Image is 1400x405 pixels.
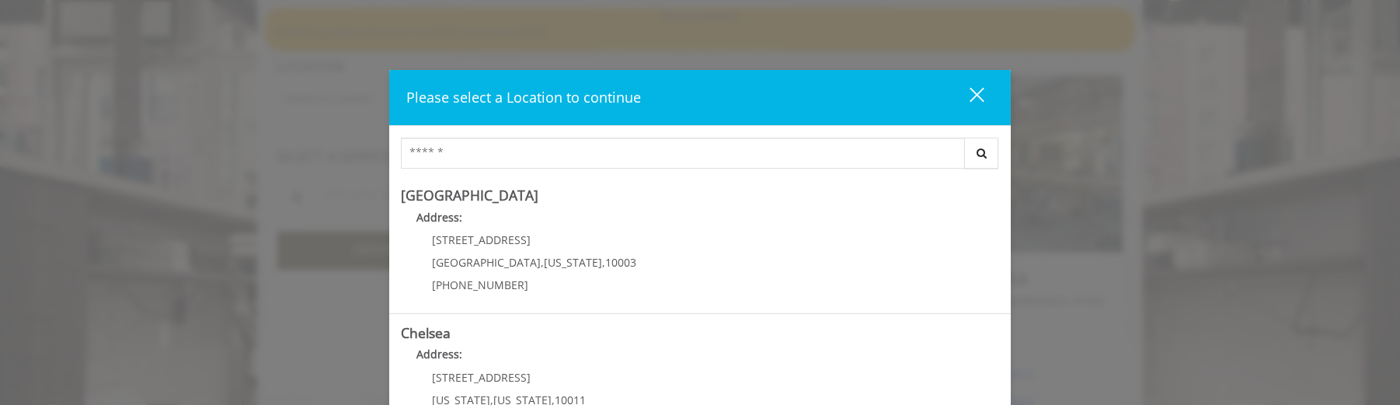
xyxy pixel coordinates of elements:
i: Search button [973,148,991,159]
b: [GEOGRAPHIC_DATA] [401,186,538,204]
span: 10003 [605,255,636,270]
button: close dialog [941,82,994,113]
b: Address: [416,210,462,225]
span: Please select a Location to continue [406,88,641,106]
span: [STREET_ADDRESS] [432,370,531,385]
b: Address: [416,347,462,361]
div: close dialog [952,86,983,110]
span: [US_STATE] [544,255,602,270]
div: Center Select [401,138,999,176]
span: [STREET_ADDRESS] [432,232,531,247]
span: , [541,255,544,270]
input: Search Center [401,138,965,169]
span: , [602,255,605,270]
span: [GEOGRAPHIC_DATA] [432,255,541,270]
b: Chelsea [401,323,451,342]
span: [PHONE_NUMBER] [432,278,528,292]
